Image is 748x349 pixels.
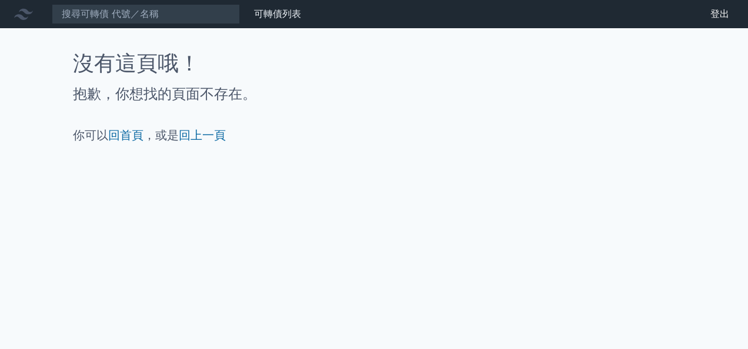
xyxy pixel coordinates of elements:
a: 登出 [701,5,739,24]
h2: 抱歉，你想找的頁面不存在。 [73,85,675,103]
input: 搜尋可轉債 代號／名稱 [52,4,240,24]
a: 回上一頁 [179,128,226,142]
p: 你可以 ，或是 [73,127,675,143]
a: 回首頁 [108,128,143,142]
h1: 沒有這頁哦！ [73,52,675,75]
a: 可轉債列表 [254,8,301,19]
